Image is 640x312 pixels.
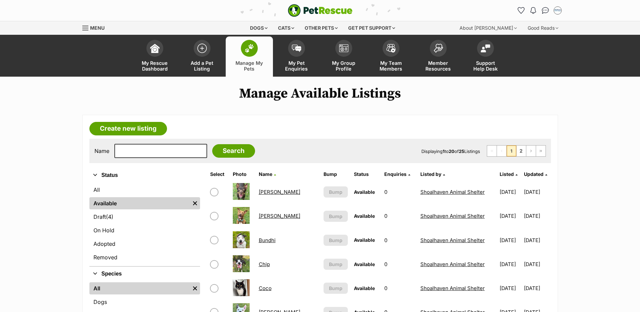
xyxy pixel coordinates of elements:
[329,285,342,292] span: Bump
[343,21,400,35] div: Get pet support
[487,145,546,157] nav: Pagination
[386,44,396,53] img: team-members-icon-5396bd8760b3fe7c0b43da4ab00e1e3bb1a5d9ba89233759b79545d2d3fc5d0d.svg
[329,60,359,72] span: My Group Profile
[89,211,200,223] a: Draft
[384,171,407,177] span: translation missing: en.admin.listings.index.attributes.enquiries
[420,189,485,195] a: Shoalhaven Animal Shelter
[339,44,349,52] img: group-profile-icon-3fa3cf56718a62981997c0bc7e787c4b2cf8bcc04b72c1350f741eb67cf2f40e.svg
[470,60,501,72] span: Support Help Desk
[384,171,410,177] a: Enquiries
[259,237,276,243] a: Bundhi
[420,261,485,267] a: Shoalhaven Animal Shelter
[530,7,536,14] img: notifications-46538b983faf8c2785f20acdc204bb7945ddae34d4c08c2a6579f10ce5e182be.svg
[187,60,217,72] span: Add a Pet Listing
[234,60,265,72] span: Manage My Pets
[273,21,299,35] div: Cats
[507,146,516,156] span: Page 1
[524,229,550,252] td: [DATE]
[230,169,255,180] th: Photo
[324,259,348,270] button: Bump
[89,224,200,236] a: On Hold
[94,148,109,154] label: Name
[434,44,443,53] img: member-resources-icon-8e73f808a243e03378d46382f2149f9095a855e16c252ad45f914b54edf8863c.svg
[354,237,375,243] span: Available
[524,180,550,204] td: [DATE]
[382,253,417,276] td: 0
[516,5,527,16] a: Favourites
[552,5,563,16] button: My account
[497,229,523,252] td: [DATE]
[524,253,550,276] td: [DATE]
[259,171,276,177] a: Name
[354,261,375,267] span: Available
[351,169,381,180] th: Status
[524,204,550,228] td: [DATE]
[245,44,254,53] img: manage-my-pets-icon-02211641906a0b7f246fdf0571729dbe1e7629f14944591b6c1af311fb30b64b.svg
[288,4,353,17] a: PetRescue
[259,171,272,177] span: Name
[554,7,561,14] img: Jodie Parnell profile pic
[89,282,190,294] a: All
[517,146,526,156] a: Page 2
[89,269,200,278] button: Species
[382,180,417,204] td: 0
[420,285,485,291] a: Shoalhaven Animal Shelter
[523,21,563,35] div: Good Reads
[150,44,160,53] img: dashboard-icon-eb2f2d2d3e046f16d808141f083e7271f6b2e854fb5c12c21221c1fb7104beca.svg
[536,146,546,156] a: Last page
[329,188,342,196] span: Bump
[423,60,453,72] span: Member Resources
[89,122,167,135] a: Create new listing
[320,36,367,77] a: My Group Profile
[90,25,105,31] span: Menu
[329,261,342,268] span: Bump
[500,171,518,177] a: Listed
[481,44,490,52] img: help-desk-icon-fdf02630f3aa405de69fd3d07c3f3aa587a6932b1a1747fa1d2bba05be0121f9.svg
[524,171,544,177] span: Updated
[140,60,170,72] span: My Rescue Dashboard
[497,253,523,276] td: [DATE]
[212,144,255,158] input: Search
[540,5,551,16] a: Conversations
[497,277,523,300] td: [DATE]
[354,189,375,195] span: Available
[420,237,485,243] a: Shoalhaven Animal Shelter
[497,146,506,156] span: Previous page
[288,4,353,17] img: logo-e224e6f780fb5917bec1dbf3a21bbac754714ae5b6737aabdf751b685950b380.svg
[524,277,550,300] td: [DATE]
[89,296,200,308] a: Dogs
[190,282,200,294] a: Remove filter
[455,21,522,35] div: About [PERSON_NAME]
[89,238,200,250] a: Adopted
[190,197,200,209] a: Remove filter
[281,60,312,72] span: My Pet Enquiries
[528,5,539,16] button: Notifications
[524,171,547,177] a: Updated
[459,149,464,154] strong: 25
[497,180,523,204] td: [DATE]
[89,184,200,196] a: All
[178,36,226,77] a: Add a Pet Listing
[259,213,300,219] a: [PERSON_NAME]
[329,213,342,220] span: Bump
[273,36,320,77] a: My Pet Enquiries
[324,235,348,246] button: Bump
[329,237,342,244] span: Bump
[382,229,417,252] td: 0
[382,277,417,300] td: 0
[420,213,485,219] a: Shoalhaven Animal Shelter
[131,36,178,77] a: My Rescue Dashboard
[367,36,415,77] a: My Team Members
[487,146,497,156] span: First page
[420,171,441,177] span: Listed by
[449,149,454,154] strong: 20
[443,149,445,154] strong: 1
[421,149,480,154] span: Displaying to of Listings
[321,169,351,180] th: Bump
[324,283,348,294] button: Bump
[526,146,536,156] a: Next page
[259,189,300,195] a: [PERSON_NAME]
[82,21,109,33] a: Menu
[89,171,200,180] button: Status
[197,44,207,53] img: add-pet-listing-icon-0afa8454b4691262ce3f59096e99ab1cd57d4a30225e0717b998d2c9b9846f56.svg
